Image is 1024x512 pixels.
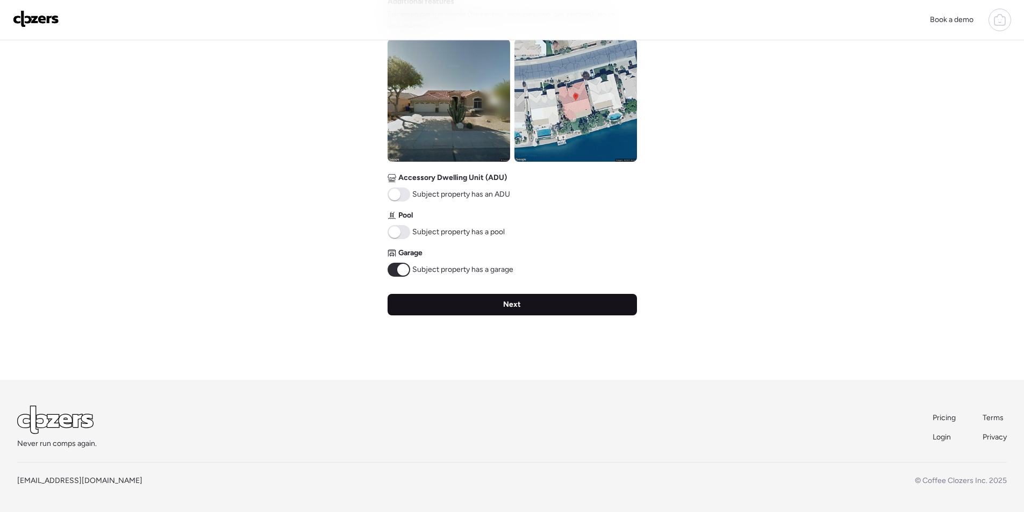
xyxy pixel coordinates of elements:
span: Next [503,299,521,310]
span: Subject property has a garage [412,264,513,275]
span: Never run comps again. [17,438,97,449]
span: Book a demo [930,15,973,24]
a: Terms [983,413,1007,423]
span: Subject property has a pool [412,227,505,237]
a: Pricing [933,413,957,423]
a: Privacy [983,432,1007,443]
span: Pool [398,210,413,221]
span: Accessory Dwelling Unit (ADU) [398,172,507,183]
a: [EMAIL_ADDRESS][DOMAIN_NAME] [17,476,142,485]
img: Logo Light [17,406,94,434]
span: Garage [398,248,423,258]
span: Login [933,432,951,442]
a: Login [933,432,957,443]
span: Terms [983,413,1004,422]
span: Privacy [983,432,1007,442]
img: Logo [13,10,59,27]
span: Pricing [933,413,956,422]
span: Subject property has an ADU [412,189,510,200]
span: © Coffee Clozers Inc. 2025 [915,476,1007,485]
